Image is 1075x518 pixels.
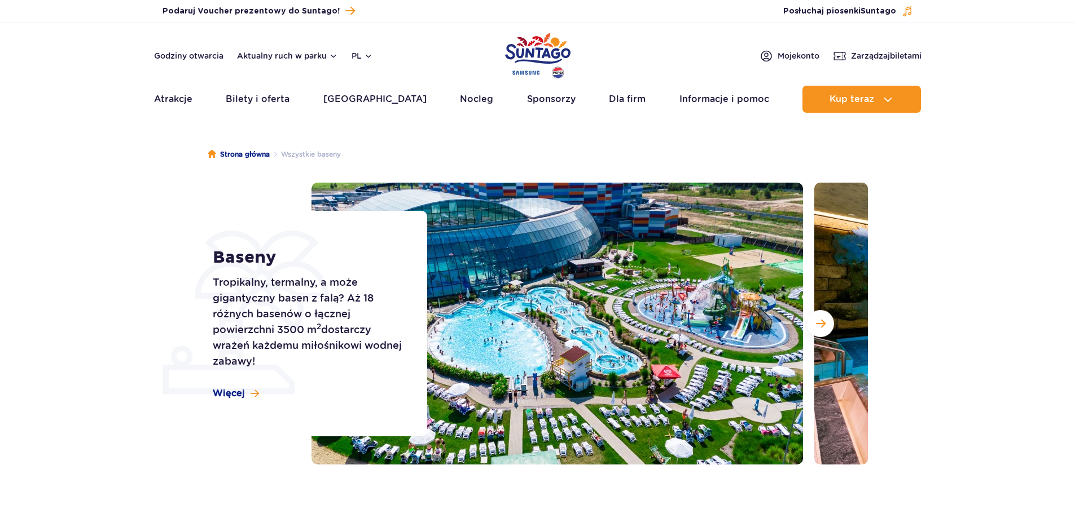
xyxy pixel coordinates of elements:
span: Posłuchaj piosenki [783,6,896,17]
img: Zewnętrzna część Suntago z basenami i zjeżdżalniami, otoczona leżakami i zielenią [311,183,803,464]
a: Informacje i pomoc [679,86,769,113]
span: Kup teraz [830,94,874,104]
a: Dla firm [609,86,646,113]
a: Strona główna [208,149,270,160]
button: Następny slajd [807,310,834,337]
a: Podaruj Voucher prezentowy do Suntago! [163,3,355,19]
a: Park of Poland [505,28,571,80]
a: Nocleg [460,86,493,113]
h1: Baseny [213,247,402,268]
a: Zarządzajbiletami [833,49,922,63]
span: Suntago [861,7,896,15]
span: Podaruj Voucher prezentowy do Suntago! [163,6,340,17]
span: Moje konto [778,50,819,61]
a: Bilety i oferta [226,86,289,113]
a: Atrakcje [154,86,192,113]
button: Aktualny ruch w parku [237,51,338,60]
span: Zarządzaj biletami [851,50,922,61]
button: Posłuchaj piosenkiSuntago [783,6,913,17]
a: Godziny otwarcia [154,50,223,61]
a: Mojekonto [760,49,819,63]
span: Więcej [213,387,245,400]
a: Więcej [213,387,259,400]
button: pl [352,50,373,61]
a: [GEOGRAPHIC_DATA] [323,86,427,113]
a: Sponsorzy [527,86,576,113]
sup: 2 [317,322,321,331]
li: Wszystkie baseny [270,149,341,160]
p: Tropikalny, termalny, a może gigantyczny basen z falą? Aż 18 różnych basenów o łącznej powierzchn... [213,275,402,369]
button: Kup teraz [802,86,921,113]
